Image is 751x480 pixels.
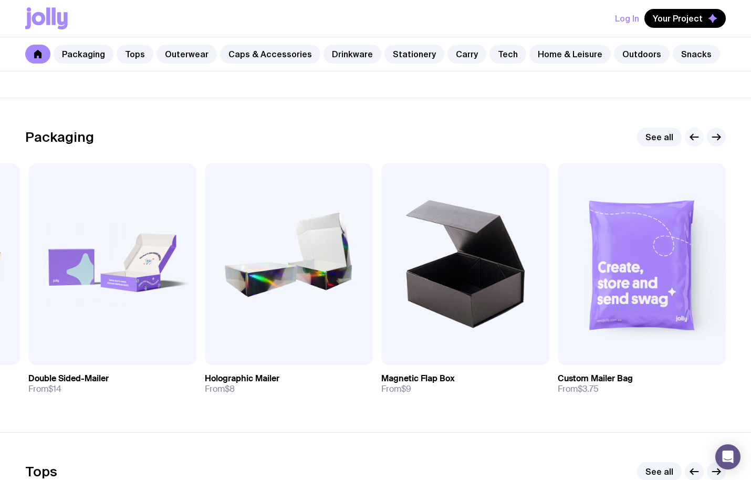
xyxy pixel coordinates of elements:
[578,383,599,394] span: $3.75
[28,365,196,403] a: Double Sided-MailerFrom$14
[28,373,109,384] h3: Double Sided-Mailer
[401,383,411,394] span: $9
[447,45,486,64] a: Carry
[673,45,720,64] a: Snacks
[48,383,61,394] span: $14
[384,45,444,64] a: Stationery
[558,384,599,394] span: From
[225,383,235,394] span: $8
[54,45,113,64] a: Packaging
[558,373,633,384] h3: Custom Mailer Bag
[157,45,217,64] a: Outerwear
[324,45,381,64] a: Drinkware
[644,9,726,28] button: Your Project
[220,45,320,64] a: Caps & Accessories
[381,365,549,403] a: Magnetic Flap BoxFrom$9
[117,45,153,64] a: Tops
[637,128,682,147] a: See all
[614,45,670,64] a: Outdoors
[28,384,61,394] span: From
[205,373,279,384] h3: Holographic Mailer
[489,45,526,64] a: Tech
[205,365,373,403] a: Holographic MailerFrom$8
[381,373,455,384] h3: Magnetic Flap Box
[205,384,235,394] span: From
[615,9,639,28] button: Log In
[529,45,611,64] a: Home & Leisure
[653,13,703,24] span: Your Project
[381,384,411,394] span: From
[25,129,94,145] h2: Packaging
[715,444,740,469] div: Open Intercom Messenger
[558,365,726,403] a: Custom Mailer BagFrom$3.75
[25,464,57,479] h2: Tops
